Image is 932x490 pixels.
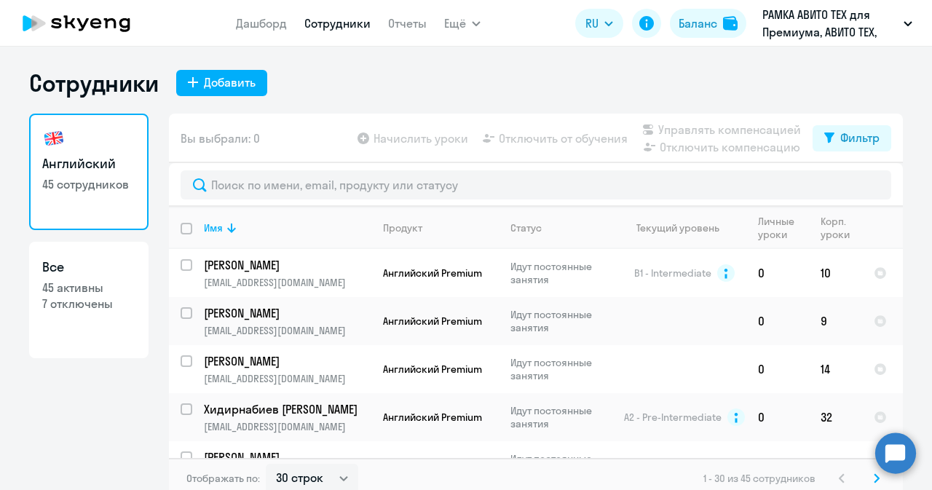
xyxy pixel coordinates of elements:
[585,15,599,32] span: RU
[623,221,746,234] div: Текущий уровень
[42,280,135,296] p: 45 активны
[388,16,427,31] a: Отчеты
[444,9,481,38] button: Ещё
[758,215,799,241] div: Личные уроки
[204,324,371,337] p: [EMAIL_ADDRESS][DOMAIN_NAME]
[42,296,135,312] p: 7 отключены
[809,393,862,441] td: 32
[204,353,371,369] a: [PERSON_NAME]
[176,70,267,96] button: Добавить
[42,127,66,150] img: english
[204,257,368,273] p: [PERSON_NAME]
[746,345,809,393] td: 0
[29,114,149,230] a: Английский45 сотрудников
[383,363,482,376] span: Английский Premium
[42,176,135,192] p: 45 сотрудников
[383,315,482,328] span: Английский Premium
[204,221,371,234] div: Имя
[204,401,368,417] p: Хидирнабиев [PERSON_NAME]
[510,452,610,478] p: Идут постоянные занятия
[746,393,809,441] td: 0
[510,308,610,334] p: Идут постоянные занятия
[204,276,371,289] p: [EMAIL_ADDRESS][DOMAIN_NAME]
[304,16,371,31] a: Сотрудники
[510,221,542,234] div: Статус
[746,249,809,297] td: 0
[383,266,482,280] span: Английский Premium
[510,260,610,286] p: Идут постоянные занятия
[444,15,466,32] span: Ещё
[840,129,880,146] div: Фильтр
[670,9,746,38] button: Балансbalance
[186,472,260,485] span: Отображать по:
[204,353,368,369] p: [PERSON_NAME]
[746,441,809,489] td: 0
[575,9,623,38] button: RU
[679,15,717,32] div: Баланс
[809,345,862,393] td: 14
[204,449,368,465] p: [PERSON_NAME]
[634,266,711,280] span: B1 - Intermediate
[204,305,368,321] p: [PERSON_NAME]
[204,401,371,417] a: Хидирнабиев [PERSON_NAME]
[746,297,809,345] td: 0
[204,74,256,91] div: Добавить
[510,221,610,234] div: Статус
[758,215,808,241] div: Личные уроки
[762,6,898,41] p: РАМКА АВИТО ТЕХ для Премиума, АВИТО ТЕХ, ООО
[821,215,861,241] div: Корп. уроки
[181,170,891,199] input: Поиск по имени, email, продукту или статусу
[204,257,371,273] a: [PERSON_NAME]
[723,16,738,31] img: balance
[29,68,159,98] h1: Сотрудники
[204,372,371,385] p: [EMAIL_ADDRESS][DOMAIN_NAME]
[703,472,815,485] span: 1 - 30 из 45 сотрудников
[204,420,371,433] p: [EMAIL_ADDRESS][DOMAIN_NAME]
[236,16,287,31] a: Дашборд
[204,449,371,465] a: [PERSON_NAME]
[204,221,223,234] div: Имя
[809,441,862,489] td: 4
[42,154,135,173] h3: Английский
[821,215,852,241] div: Корп. уроки
[624,411,722,424] span: A2 - Pre-Intermediate
[383,411,482,424] span: Английский Premium
[510,404,610,430] p: Идут постоянные занятия
[383,221,498,234] div: Продукт
[204,305,371,321] a: [PERSON_NAME]
[813,125,891,151] button: Фильтр
[809,249,862,297] td: 10
[29,242,149,358] a: Все45 активны7 отключены
[809,297,862,345] td: 9
[510,356,610,382] p: Идут постоянные занятия
[383,221,422,234] div: Продукт
[636,221,719,234] div: Текущий уровень
[755,6,920,41] button: РАМКА АВИТО ТЕХ для Премиума, АВИТО ТЕХ, ООО
[42,258,135,277] h3: Все
[181,130,260,147] span: Вы выбрали: 0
